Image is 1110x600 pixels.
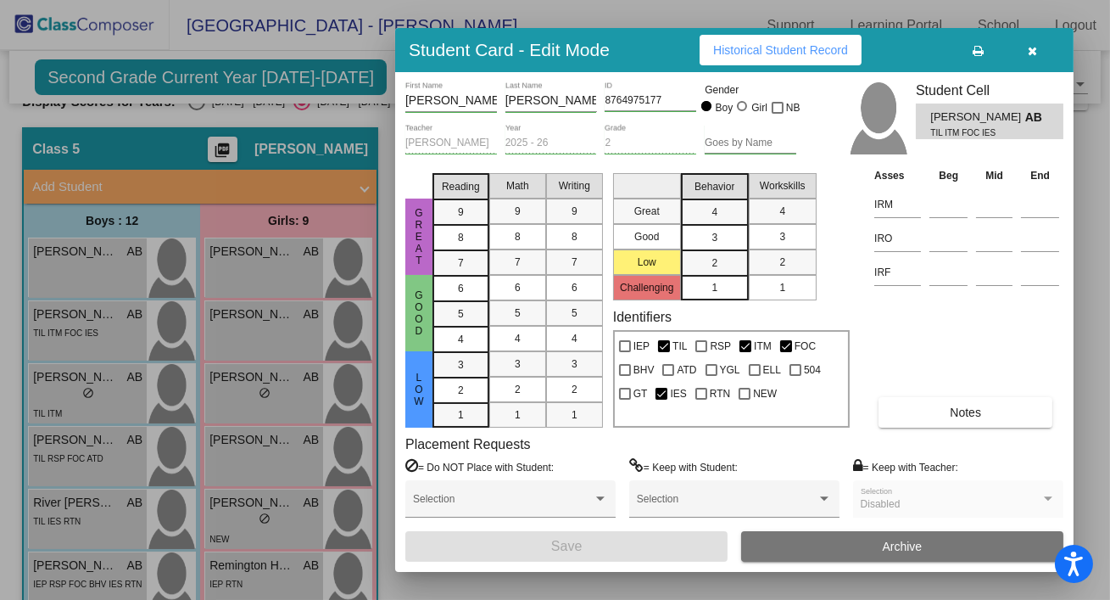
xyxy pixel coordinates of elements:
span: 4 [458,332,464,347]
span: 4 [711,205,717,220]
label: Placement Requests [405,436,531,452]
label: = Do NOT Place with Student: [405,458,554,475]
h3: Student Cell [916,82,1063,98]
input: Enter ID [605,95,696,107]
label: = Keep with Teacher: [853,458,958,475]
span: 4 [779,204,785,219]
button: Save [405,531,728,562]
th: Mid [972,166,1017,185]
span: TIL [672,336,687,356]
span: 2 [711,255,717,271]
span: 1 [515,407,521,423]
span: 9 [515,204,521,219]
span: 7 [515,255,521,270]
span: 3 [515,356,521,372]
span: RSP [710,336,731,356]
span: 4 [515,331,521,346]
span: Workskills [760,178,806,193]
div: Girl [750,100,767,115]
span: RTN [710,384,730,404]
span: Archive [883,540,923,553]
span: ELL [763,360,781,380]
span: AB [1025,109,1049,126]
span: Historical Student Record [713,43,848,57]
span: 5 [572,306,577,321]
button: Historical Student Record [700,35,862,65]
input: grade [605,137,696,149]
span: 5 [515,306,521,321]
span: 2 [779,255,785,270]
span: 6 [572,280,577,295]
span: 1 [711,280,717,295]
span: 6 [515,280,521,295]
label: = Keep with Student: [629,458,738,475]
input: assessment [874,226,921,251]
span: IEP [633,336,650,356]
mat-label: Gender [705,82,796,98]
span: ITM [754,336,772,356]
span: 7 [458,255,464,271]
span: 3 [572,356,577,372]
span: Reading [442,179,480,194]
th: Asses [870,166,925,185]
span: 8 [572,229,577,244]
span: Disabled [861,498,901,510]
span: 9 [458,205,464,220]
span: NB [786,98,800,118]
span: FOC [795,336,816,356]
span: 3 [779,229,785,244]
span: Writing [559,178,590,193]
span: 504 [804,360,821,380]
span: IES [670,384,686,404]
span: 2 [515,382,521,397]
span: 1 [572,407,577,423]
input: year [505,137,597,149]
span: [PERSON_NAME] [930,109,1024,126]
span: 1 [458,407,464,423]
span: 4 [572,331,577,346]
input: assessment [874,260,921,285]
span: NEW [753,384,777,404]
span: 2 [572,382,577,397]
span: 3 [458,357,464,373]
span: BHV [633,360,655,380]
span: 5 [458,306,464,322]
input: teacher [405,137,497,149]
th: End [1017,166,1063,185]
th: Beg [925,166,972,185]
span: ATD [677,360,696,380]
span: Great [411,207,427,266]
span: 8 [515,229,521,244]
button: Notes [879,397,1052,428]
button: Archive [741,531,1063,562]
span: 8 [458,230,464,245]
span: Notes [950,406,981,419]
span: Low [411,372,427,407]
div: Boy [715,100,733,115]
span: Behavior [694,179,734,194]
span: Good [411,289,427,337]
span: 9 [572,204,577,219]
span: 2 [458,383,464,398]
span: TIL ITM FOC IES [930,126,1012,139]
input: goes by name [705,137,796,149]
label: Identifiers [613,309,672,325]
span: 7 [572,255,577,270]
span: 6 [458,281,464,296]
span: 1 [779,280,785,295]
span: GT [633,384,648,404]
span: YGL [720,360,740,380]
input: assessment [874,192,921,217]
h3: Student Card - Edit Mode [409,39,610,60]
span: Save [551,539,582,553]
span: 3 [711,230,717,245]
span: Math [506,178,529,193]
